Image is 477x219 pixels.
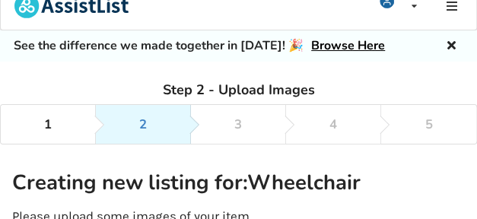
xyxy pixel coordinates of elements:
[14,38,385,54] h5: See the difference we made together in [DATE]! 🎉
[12,170,465,196] h2: Creating new listing for: Wheelchair
[139,118,147,132] div: 2
[311,37,385,54] a: Browse Here
[44,118,52,132] div: 1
